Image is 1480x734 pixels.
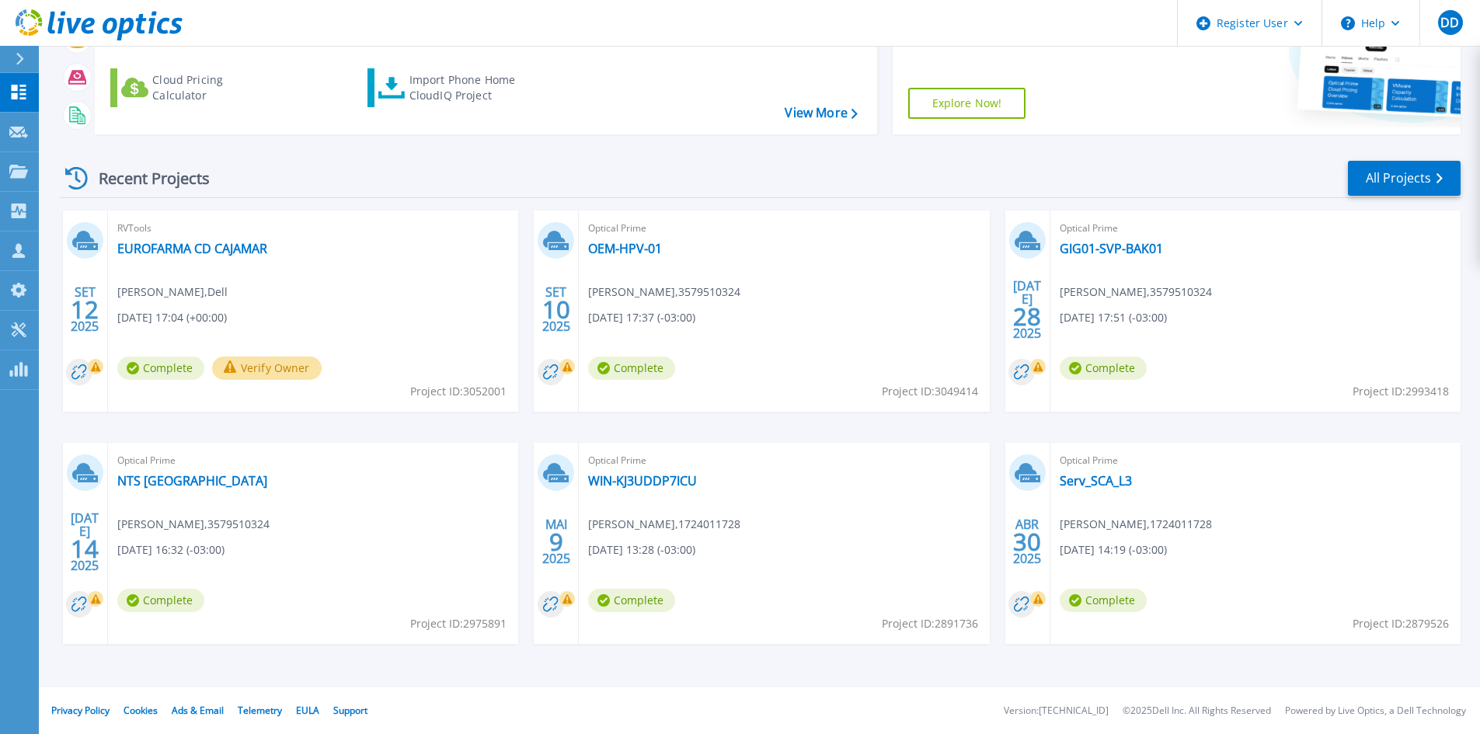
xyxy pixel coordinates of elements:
[1285,706,1466,716] li: Powered by Live Optics, a Dell Technology
[333,704,367,717] a: Support
[1060,309,1167,326] span: [DATE] 17:51 (-03:00)
[1060,284,1212,301] span: [PERSON_NAME] , 3579510324
[1123,706,1271,716] li: © 2025 Dell Inc. All Rights Reserved
[882,383,978,400] span: Project ID: 3049414
[124,704,158,717] a: Cookies
[1060,220,1451,237] span: Optical Prime
[117,589,204,612] span: Complete
[172,704,224,717] a: Ads & Email
[588,589,675,612] span: Complete
[1348,161,1461,196] a: All Projects
[1060,541,1167,558] span: [DATE] 14:19 (-03:00)
[908,88,1026,119] a: Explore Now!
[1060,452,1451,469] span: Optical Prime
[588,220,980,237] span: Optical Prime
[60,159,231,197] div: Recent Projects
[51,704,110,717] a: Privacy Policy
[1004,706,1109,716] li: Version: [TECHNICAL_ID]
[117,452,509,469] span: Optical Prime
[117,473,267,489] a: NTS [GEOGRAPHIC_DATA]
[1060,357,1147,380] span: Complete
[117,220,509,237] span: RVTools
[1060,589,1147,612] span: Complete
[588,516,740,533] span: [PERSON_NAME] , 1724011728
[296,704,319,717] a: EULA
[588,541,695,558] span: [DATE] 13:28 (-03:00)
[542,281,571,338] div: SET 2025
[117,541,225,558] span: [DATE] 16:32 (-03:00)
[117,357,204,380] span: Complete
[152,72,277,103] div: Cloud Pricing Calculator
[117,309,227,326] span: [DATE] 17:04 (+00:00)
[70,281,99,338] div: SET 2025
[588,284,740,301] span: [PERSON_NAME] , 3579510324
[1353,615,1449,632] span: Project ID: 2879526
[70,513,99,570] div: [DATE] 2025
[409,72,531,103] div: Import Phone Home CloudIQ Project
[1440,16,1459,29] span: DD
[1012,513,1042,570] div: ABR 2025
[117,516,270,533] span: [PERSON_NAME] , 3579510324
[588,473,697,489] a: WIN-KJ3UDDP7ICU
[410,383,507,400] span: Project ID: 3052001
[1060,241,1163,256] a: GIG01-SVP-BAK01
[110,68,284,107] a: Cloud Pricing Calculator
[117,284,228,301] span: [PERSON_NAME] , Dell
[410,615,507,632] span: Project ID: 2975891
[1013,310,1041,323] span: 28
[542,303,570,316] span: 10
[882,615,978,632] span: Project ID: 2891736
[1060,473,1132,489] a: Serv_SCA_L3
[542,513,571,570] div: MAI 2025
[1012,281,1042,338] div: [DATE] 2025
[588,357,675,380] span: Complete
[1013,535,1041,548] span: 30
[588,241,662,256] a: OEM-HPV-01
[1353,383,1449,400] span: Project ID: 2993418
[71,303,99,316] span: 12
[785,106,857,120] a: View More
[71,542,99,555] span: 14
[588,452,980,469] span: Optical Prime
[238,704,282,717] a: Telemetry
[117,241,267,256] a: EUROFARMA CD CAJAMAR
[212,357,322,380] button: Verify Owner
[588,309,695,326] span: [DATE] 17:37 (-03:00)
[1060,516,1212,533] span: [PERSON_NAME] , 1724011728
[549,535,563,548] span: 9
